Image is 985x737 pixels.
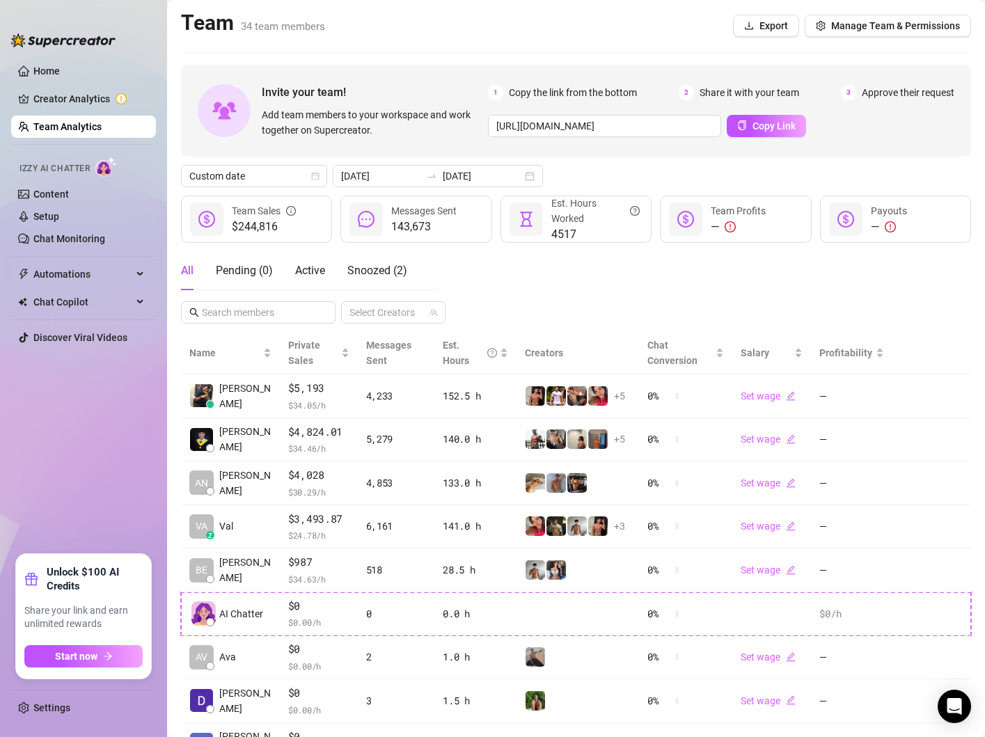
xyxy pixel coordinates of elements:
div: 2 [366,649,427,665]
span: question-circle [487,338,497,368]
a: Chat Monitoring [33,233,105,244]
span: download [744,21,754,31]
span: Manage Team & Permissions [831,20,960,31]
span: Copy the link from the bottom [509,85,637,100]
a: Creator Analytics exclamation-circle [33,88,145,110]
span: $ 0.00 /h [288,615,349,629]
span: Private Sales [288,340,320,366]
span: Chat Conversion [647,340,698,366]
span: 0 % [647,475,670,491]
span: BE [196,562,207,578]
span: swap-right [426,171,437,182]
span: + 5 [614,431,625,447]
span: thunderbolt [18,269,29,280]
span: exclamation-circle [885,221,896,232]
span: edit [786,391,796,401]
span: Name [189,345,260,360]
button: Manage Team & Permissions [805,15,971,37]
span: Val [219,518,233,534]
a: Discover Viral Videos [33,332,127,343]
img: Nathaniel [526,691,545,711]
input: End date [443,168,522,184]
span: Active [295,264,325,277]
img: Sean Carino [190,384,213,407]
img: Chat Copilot [18,297,27,307]
span: edit [786,478,796,488]
span: Add team members to your workspace and work together on Supercreator. [262,107,482,138]
td: — [811,679,892,723]
img: Wayne [588,429,608,449]
div: 141.0 h [443,518,508,534]
div: 0 [366,606,427,621]
img: izzy-ai-chatter-avatar-DDCN_rTZ.svg [191,601,216,626]
div: — [711,219,766,235]
span: $5,193 [288,380,349,397]
img: Vanessa [588,386,608,406]
button: Export [733,15,799,37]
span: $0 [288,685,349,702]
a: Set wageedit [741,434,796,445]
img: Katy [546,560,566,580]
span: + 5 [614,388,625,404]
span: Izzy AI Chatter [19,162,90,175]
span: Chat Copilot [33,291,132,313]
div: Est. Hours Worked [551,196,640,226]
div: Pending ( 0 ) [216,262,273,279]
a: Settings [33,702,70,713]
div: 133.0 h [443,475,508,491]
span: exclamation-circle [725,221,736,232]
span: Messages Sent [366,340,411,366]
span: Start now [55,651,97,662]
span: Copy Link [752,120,796,132]
td: — [811,374,892,418]
img: Zac [526,473,545,493]
a: Set wageedit [741,651,796,663]
span: $4,028 [288,467,349,484]
th: Creators [517,332,639,374]
a: Set wageedit [741,564,796,576]
span: 3 [841,85,856,100]
div: 1.0 h [443,649,508,665]
span: $ 30.29 /h [288,485,349,499]
a: Home [33,65,60,77]
span: edit [786,434,796,444]
th: Name [181,332,280,374]
span: [PERSON_NAME] [219,381,271,411]
div: Est. Hours [443,338,497,368]
span: $ 34.46 /h [288,441,349,455]
span: $4,824.01 [288,424,349,441]
a: Setup [33,211,59,222]
div: All [181,262,194,279]
span: AI Chatter [219,606,263,621]
span: [PERSON_NAME] [219,555,271,585]
a: Team Analytics [33,121,102,132]
span: gift [24,572,38,586]
span: team [430,308,438,317]
span: Team Profits [711,205,766,216]
span: edit [786,565,796,575]
a: Set wageedit [741,390,796,402]
span: dollar-circle [837,211,854,228]
img: aussieboy_j [526,560,545,580]
div: Team Sales [232,203,296,219]
div: 6,161 [366,518,427,534]
img: Derik Barron [190,689,213,712]
td: — [811,418,892,462]
img: Osvaldo [567,386,587,406]
span: Export [759,20,788,31]
img: Zach [526,386,545,406]
a: Set wageedit [741,695,796,706]
div: 5,279 [366,431,427,447]
img: aussieboy_j [567,516,587,536]
button: Copy Link [727,115,806,137]
span: $0 [288,598,349,615]
span: arrow-right [103,651,113,661]
a: Set wageedit [741,477,796,489]
span: calendar [311,172,320,180]
span: [PERSON_NAME] [219,468,271,498]
span: to [426,171,437,182]
span: 0 % [647,649,670,665]
span: copy [737,120,747,130]
div: 4,233 [366,388,427,404]
img: Nathan [567,473,587,493]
